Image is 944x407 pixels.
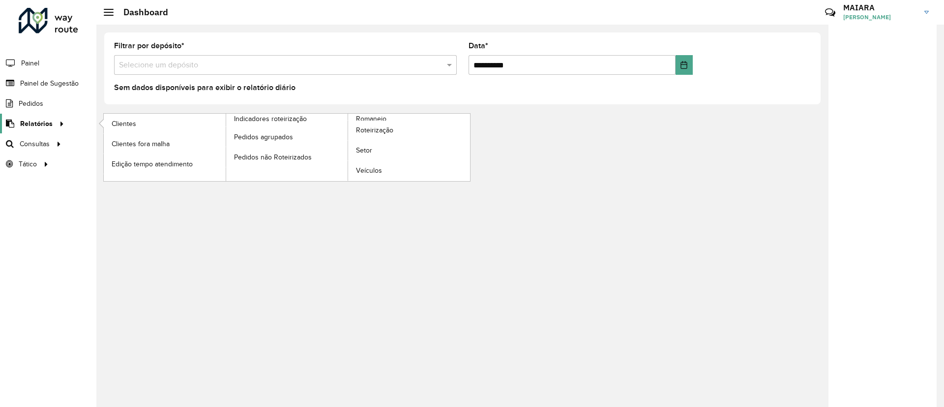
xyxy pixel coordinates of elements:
span: Romaneio [356,114,386,124]
a: Pedidos agrupados [226,127,348,147]
span: Indicadores roteirização [234,114,307,124]
h3: MAIARA [843,3,917,12]
span: Pedidos não Roteirizados [234,152,312,162]
span: Setor [356,145,372,156]
span: Veículos [356,165,382,176]
span: Edição tempo atendimento [112,159,193,169]
label: Filtrar por depósito [114,40,184,52]
label: Data [469,40,488,52]
span: Clientes fora malha [112,139,170,149]
a: Veículos [348,161,470,181]
h2: Dashboard [114,7,168,18]
a: Clientes [104,114,226,133]
a: Setor [348,141,470,160]
span: Pedidos [19,98,43,109]
span: Painel de Sugestão [20,78,79,89]
a: Indicadores roteirização [104,114,348,181]
a: Clientes fora malha [104,134,226,154]
a: Pedidos não Roteirizados [226,147,348,167]
span: [PERSON_NAME] [843,13,917,22]
span: Pedidos agrupados [234,132,293,142]
button: Choose Date [676,55,693,75]
a: Roteirização [348,121,470,140]
span: Tático [19,159,37,169]
span: Relatórios [20,119,53,129]
label: Sem dados disponíveis para exibir o relatório diário [114,82,295,94]
span: Roteirização [356,125,393,135]
div: Críticas? Dúvidas? Elogios? Sugestões? Entre em contato conosco! [708,3,810,30]
a: Contato Rápido [820,2,841,23]
span: Clientes [112,119,136,129]
a: Romaneio [226,114,471,181]
span: Painel [21,58,39,68]
a: Edição tempo atendimento [104,154,226,174]
span: Consultas [20,139,50,149]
